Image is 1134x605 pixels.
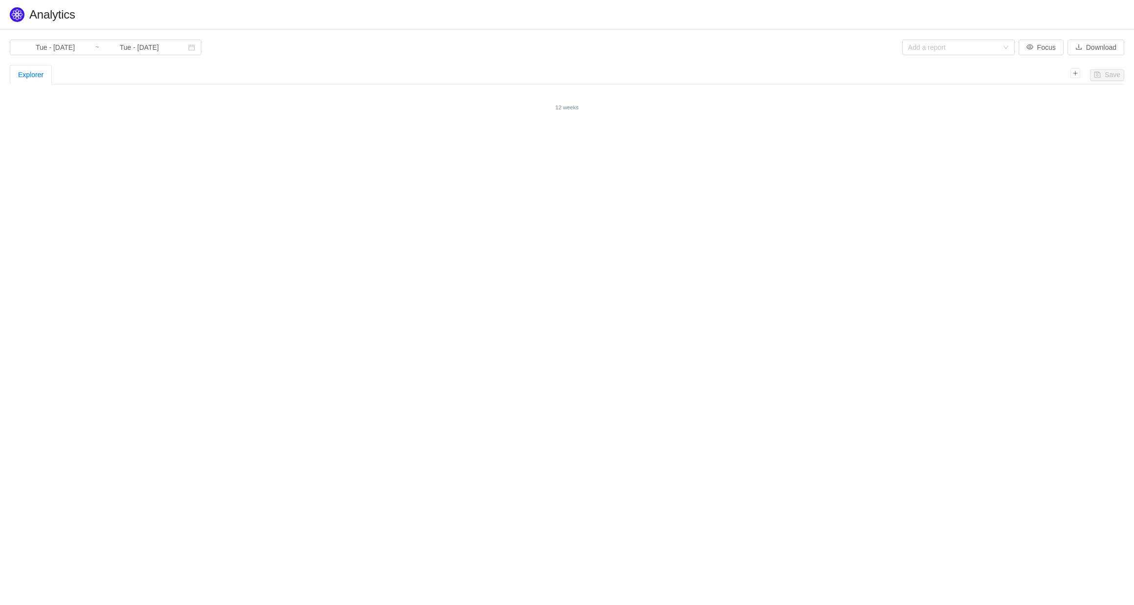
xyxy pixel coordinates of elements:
div: Add a report [908,42,998,52]
i: icon: plus [1070,68,1080,78]
i: icon: down [1003,44,1009,51]
button: icon: saveSave [1090,69,1124,81]
input: End date [100,42,179,53]
img: Quantify [10,7,24,22]
div: Explorer [18,65,44,84]
input: Start date [16,42,95,53]
span: Analytics [29,8,75,21]
button: icon: eyeFocus [1019,40,1064,55]
small: 12 weeks [555,104,578,110]
i: icon: calendar [188,44,195,51]
button: icon: downloadDownload [1068,40,1124,55]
